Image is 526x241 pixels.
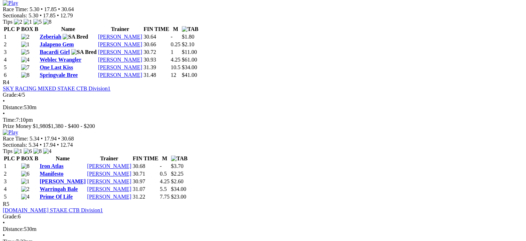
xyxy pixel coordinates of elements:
div: 6 [3,214,523,220]
span: R4 [3,79,9,85]
span: Sectionals: [3,142,27,148]
img: 4 [21,194,30,200]
a: One Last Kiss [40,64,73,70]
img: TAB [182,26,199,32]
span: Race Time: [3,136,28,142]
a: [PERSON_NAME] [87,171,131,177]
span: 17.85 [43,13,56,18]
td: 31.39 [143,64,170,71]
a: [PERSON_NAME] [87,194,131,200]
img: 5 [33,19,42,25]
span: 17.94 [44,136,57,142]
span: PLC [4,26,15,32]
a: [PERSON_NAME] [87,163,131,169]
a: Zeberiah [40,34,61,40]
span: $2.25 [171,171,184,177]
td: 30.71 [132,170,159,177]
text: 0.25 [171,41,180,47]
span: Time: [3,117,16,123]
td: 3 [3,49,20,56]
div: 530m [3,226,523,232]
a: Bacardi Girl [40,49,70,55]
span: Tips [3,19,13,25]
span: Race Time: [3,6,28,12]
text: - [160,163,162,169]
a: Prime Of Life [40,194,73,200]
th: Name [39,26,97,33]
th: M [170,26,181,33]
a: [PERSON_NAME] [98,34,142,40]
span: 17.94 [43,142,56,148]
text: 10.5 [171,64,180,70]
span: PLC [4,155,15,161]
span: Grade: [3,92,18,98]
a: [PERSON_NAME] [87,178,131,184]
a: [DOMAIN_NAME] STAKE CTB Division1 [3,207,103,213]
span: B [34,26,38,32]
img: 2 [14,19,22,25]
img: 4 [43,148,51,154]
span: $2.10 [182,41,194,47]
td: 1 [3,163,20,170]
div: 4/5 [3,92,523,98]
td: 6 [3,72,20,79]
a: [PERSON_NAME] [98,49,142,55]
span: • [40,13,42,18]
th: M [160,155,170,162]
span: 5.30 [29,13,38,18]
img: 8 [21,72,30,78]
th: Trainer [87,155,132,162]
span: 30.68 [62,136,74,142]
td: 31.48 [143,72,170,79]
img: 1 [21,178,30,185]
a: Weblec Wrangler [40,57,81,63]
span: Distance: [3,226,24,232]
span: • [40,142,42,148]
span: 12.79 [60,13,73,18]
span: Grade: [3,214,18,219]
a: [PERSON_NAME] [98,64,142,70]
th: FIN TIME [132,155,159,162]
td: 2 [3,41,20,48]
a: [PERSON_NAME] [98,57,142,63]
a: Jalapeno Gem [40,41,74,47]
span: $3.70 [171,163,184,169]
td: 2 [3,170,20,177]
text: 1 [171,49,173,55]
div: 7:10pm [3,117,523,123]
th: Name [39,155,86,162]
img: 2 [21,186,30,192]
img: 2 [21,34,30,40]
span: • [58,6,60,12]
span: $34.00 [171,186,186,192]
text: 7.75 [160,194,170,200]
a: Warringah Bale [40,186,78,192]
span: 17.85 [44,6,57,12]
td: 30.97 [132,178,159,185]
td: 31.07 [132,186,159,193]
img: Play [3,129,18,136]
td: 31.22 [132,193,159,200]
td: 4 [3,186,20,193]
span: • [57,13,59,18]
span: 30.64 [62,6,74,12]
span: 5.34 [29,142,38,148]
text: 4.25 [171,57,180,63]
td: 30.66 [143,41,170,48]
span: • [3,220,5,226]
td: 30.68 [132,163,159,170]
img: 1 [21,41,30,48]
th: FIN TIME [143,26,170,33]
a: Iron Atlas [40,163,64,169]
img: 6 [21,171,30,177]
img: 4 [21,57,30,63]
span: Sectionals: [3,13,27,18]
text: 0.5 [160,171,167,177]
img: 7 [21,64,30,71]
span: • [58,136,60,142]
img: 1 [14,148,22,154]
img: 1 [24,19,32,25]
span: P [16,26,20,32]
text: 12 [171,72,176,78]
span: $23.00 [171,194,186,200]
